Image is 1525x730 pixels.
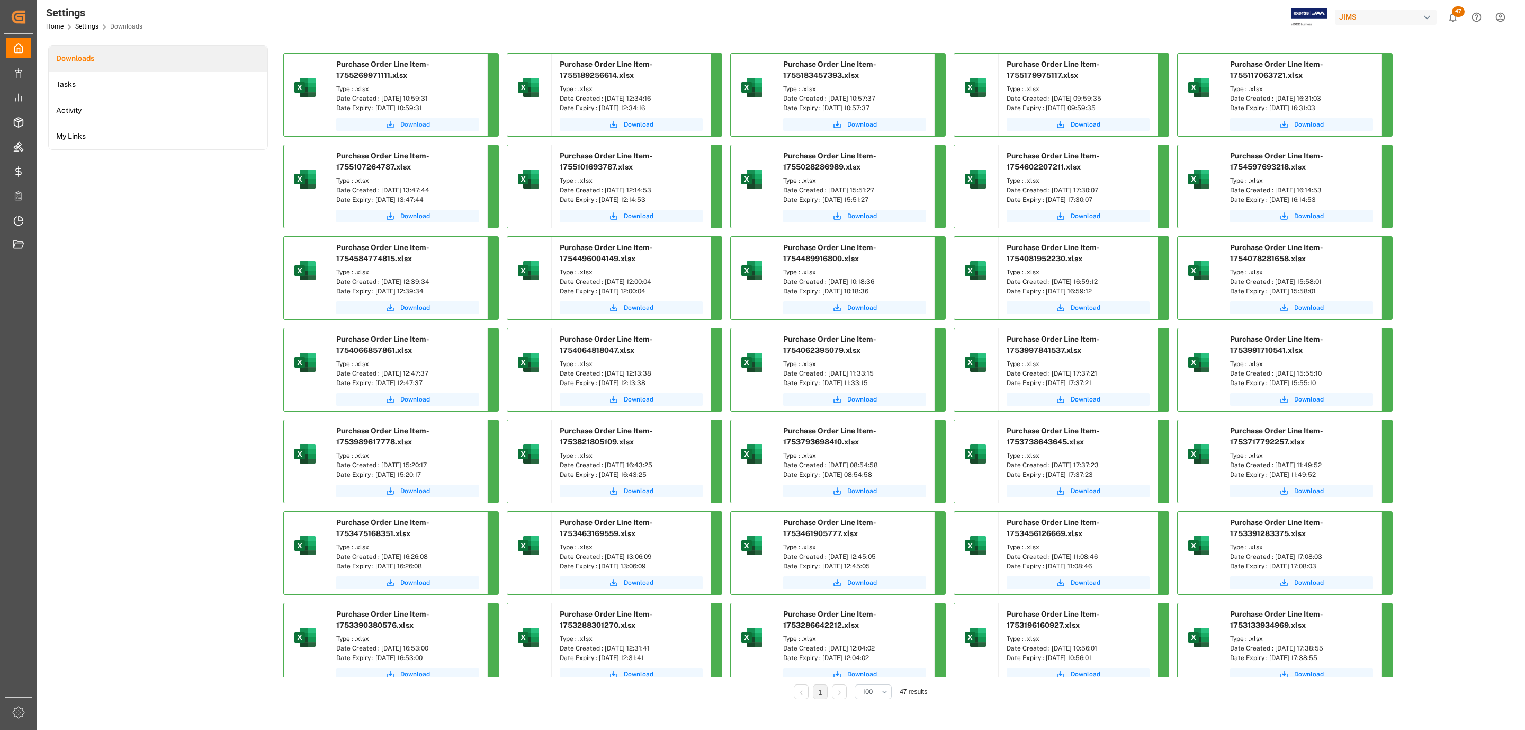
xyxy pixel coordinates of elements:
[1186,258,1212,283] img: microsoft-excel-2019--v1.png
[783,610,876,629] span: Purchase Order Line Item-1753286642212.xlsx
[624,578,653,587] span: Download
[560,668,703,681] button: Download
[336,644,479,653] div: Date Created : [DATE] 16:53:00
[739,350,765,375] img: microsoft-excel-2019--v1.png
[1230,94,1373,103] div: Date Created : [DATE] 16:31:03
[783,369,926,378] div: Date Created : [DATE] 11:33:15
[1007,460,1150,470] div: Date Created : [DATE] 17:37:23
[783,668,926,681] a: Download
[1007,485,1150,497] a: Download
[1230,60,1323,79] span: Purchase Order Line Item-1755117063721.xlsx
[783,84,926,94] div: Type : .xlsx
[49,72,267,97] li: Tasks
[560,393,703,406] button: Download
[1230,393,1373,406] button: Download
[1186,166,1212,192] img: microsoft-excel-2019--v1.png
[1230,518,1323,538] span: Purchase Order Line Item-1753391283375.xlsx
[1294,578,1324,587] span: Download
[336,393,479,406] a: Download
[1230,562,1373,571] div: Date Expiry : [DATE] 17:08:03
[292,166,318,192] img: microsoft-excel-2019--v1.png
[1230,668,1373,681] button: Download
[1230,576,1373,589] a: Download
[1230,301,1373,314] button: Download
[49,46,267,72] li: Downloads
[1230,485,1373,497] button: Download
[783,576,926,589] button: Download
[1230,118,1373,131] button: Download
[292,75,318,100] img: microsoft-excel-2019--v1.png
[1007,378,1150,388] div: Date Expiry : [DATE] 17:37:21
[336,369,479,378] div: Date Created : [DATE] 12:47:37
[292,350,318,375] img: microsoft-excel-2019--v1.png
[1230,195,1373,204] div: Date Expiry : [DATE] 16:14:53
[336,60,429,79] span: Purchase Order Line Item-1755269971111.xlsx
[560,176,703,185] div: Type : .xlsx
[739,166,765,192] img: microsoft-excel-2019--v1.png
[783,301,926,314] button: Download
[783,451,926,460] div: Type : .xlsx
[1071,211,1100,221] span: Download
[560,485,703,497] button: Download
[1071,578,1100,587] span: Download
[847,486,877,496] span: Download
[560,84,703,94] div: Type : .xlsx
[783,518,876,538] span: Purchase Order Line Item-1753461905777.xlsx
[560,426,653,446] span: Purchase Order Line Item-1753821805109.xlsx
[1007,335,1100,354] span: Purchase Order Line Item-1753997841537.xlsx
[1186,350,1212,375] img: microsoft-excel-2019--v1.png
[1007,393,1150,406] a: Download
[783,359,926,369] div: Type : .xlsx
[847,303,877,313] span: Download
[1230,103,1373,113] div: Date Expiry : [DATE] 16:31:03
[560,562,703,571] div: Date Expiry : [DATE] 13:06:09
[783,653,926,663] div: Date Expiry : [DATE] 12:04:02
[963,350,988,375] img: microsoft-excel-2019--v1.png
[336,277,479,287] div: Date Created : [DATE] 12:39:34
[783,118,926,131] a: Download
[1007,210,1150,222] a: Download
[336,176,479,185] div: Type : .xlsx
[336,518,429,538] span: Purchase Order Line Item-1753475168351.xlsx
[560,470,703,479] div: Date Expiry : [DATE] 16:43:25
[560,277,703,287] div: Date Created : [DATE] 12:00:04
[963,258,988,283] img: microsoft-excel-2019--v1.png
[560,118,703,131] a: Download
[560,195,703,204] div: Date Expiry : [DATE] 12:14:53
[1291,8,1327,26] img: Exertis%20JAM%20-%20Email%20Logo.jpg_1722504956.jpg
[1230,287,1373,296] div: Date Expiry : [DATE] 15:58:01
[739,258,765,283] img: microsoft-excel-2019--v1.png
[336,152,429,171] span: Purchase Order Line Item-1755107264787.xlsx
[400,670,430,679] span: Download
[783,176,926,185] div: Type : .xlsx
[783,552,926,562] div: Date Created : [DATE] 12:45:05
[813,684,828,699] li: 1
[783,542,926,552] div: Type : .xlsx
[336,301,479,314] button: Download
[292,258,318,283] img: microsoft-excel-2019--v1.png
[783,60,876,79] span: Purchase Order Line Item-1755183457393.xlsx
[336,94,479,103] div: Date Created : [DATE] 10:59:31
[739,533,765,558] img: microsoft-excel-2019--v1.png
[783,152,876,171] span: Purchase Order Line Item-1755028286989.xlsx
[1230,378,1373,388] div: Date Expiry : [DATE] 15:55:10
[336,485,479,497] button: Download
[1007,176,1150,185] div: Type : .xlsx
[1465,5,1488,29] button: Help Center
[1007,610,1100,629] span: Purchase Order Line Item-1753196160927.xlsx
[49,97,267,123] li: Activity
[1294,395,1324,404] span: Download
[1452,6,1465,17] span: 47
[560,210,703,222] a: Download
[783,393,926,406] button: Download
[1294,303,1324,313] span: Download
[1230,460,1373,470] div: Date Created : [DATE] 11:49:52
[49,123,267,149] li: My Links
[1230,644,1373,653] div: Date Created : [DATE] 17:38:55
[336,359,479,369] div: Type : .xlsx
[336,576,479,589] a: Download
[560,451,703,460] div: Type : .xlsx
